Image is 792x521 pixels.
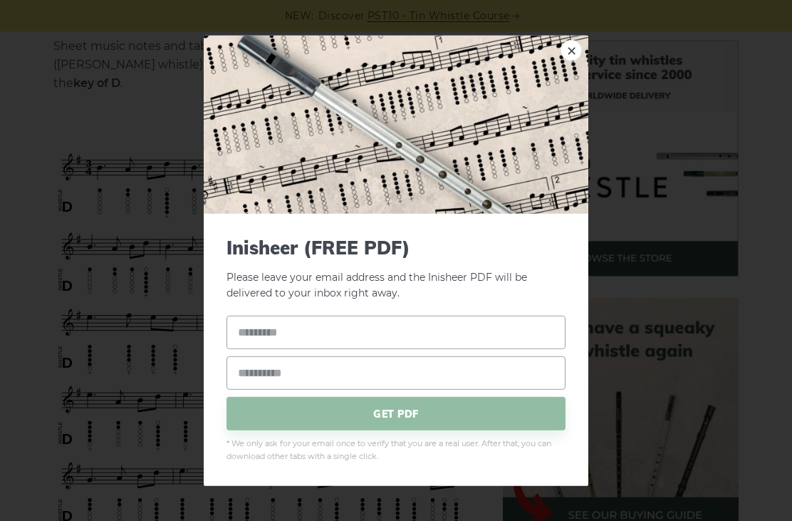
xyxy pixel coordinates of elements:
[226,236,566,258] span: Inisheer (FREE PDF)
[226,438,566,463] span: * We only ask for your email once to verify that you are a real user. After that, you can downloa...
[204,35,588,213] img: Tin Whistle Tab Preview
[226,397,566,430] span: GET PDF
[561,39,582,61] a: ×
[226,236,566,301] p: Please leave your email address and the Inisheer PDF will be delivered to your inbox right away.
